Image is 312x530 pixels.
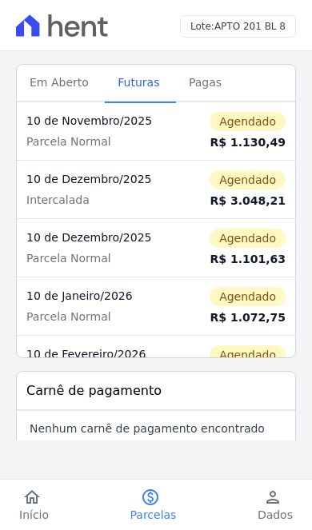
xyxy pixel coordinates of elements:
[194,251,286,267] div: R$ 1.101,63
[26,133,175,149] div: Parcela Normal
[210,170,286,189] span: Agendado
[26,171,175,187] div: 10 de Dezembro/2025
[20,66,98,98] span: Em Aberto
[26,309,175,325] div: Parcela Normal
[26,192,175,208] div: Intercalada
[263,488,282,507] i: person
[194,193,286,209] div: R$ 3.048,21
[17,63,105,103] a: Em Aberto
[190,19,286,34] h3: Lote:
[130,507,177,523] span: Parcelas
[194,134,286,150] div: R$ 1.130,49
[179,66,231,98] span: Pagas
[210,345,286,365] span: Agendado
[30,420,265,436] p: Nenhum carnê de pagamento encontrado
[176,63,234,103] a: Pagas
[194,309,286,325] div: R$ 1.072,75
[26,250,175,266] div: Parcela Normal
[26,113,175,129] div: 10 de Novembro/2025
[108,66,169,98] span: Futuras
[141,488,160,507] i: paid
[26,288,175,304] div: 10 de Janeiro/2026
[26,381,162,400] h3: Carnê de pagamento
[26,346,175,362] div: 10 de Fevereiro/2026
[214,21,286,32] span: APTO 201 BL 8
[238,488,312,523] a: personDados
[258,507,293,523] span: Dados
[26,229,175,245] div: 10 de Dezembro/2025
[210,287,286,306] span: Agendado
[22,488,42,507] i: home
[111,488,196,523] a: paidParcelas
[19,507,49,523] span: Início
[210,112,286,131] span: Agendado
[105,63,176,103] a: Futuras
[210,229,286,248] span: Agendado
